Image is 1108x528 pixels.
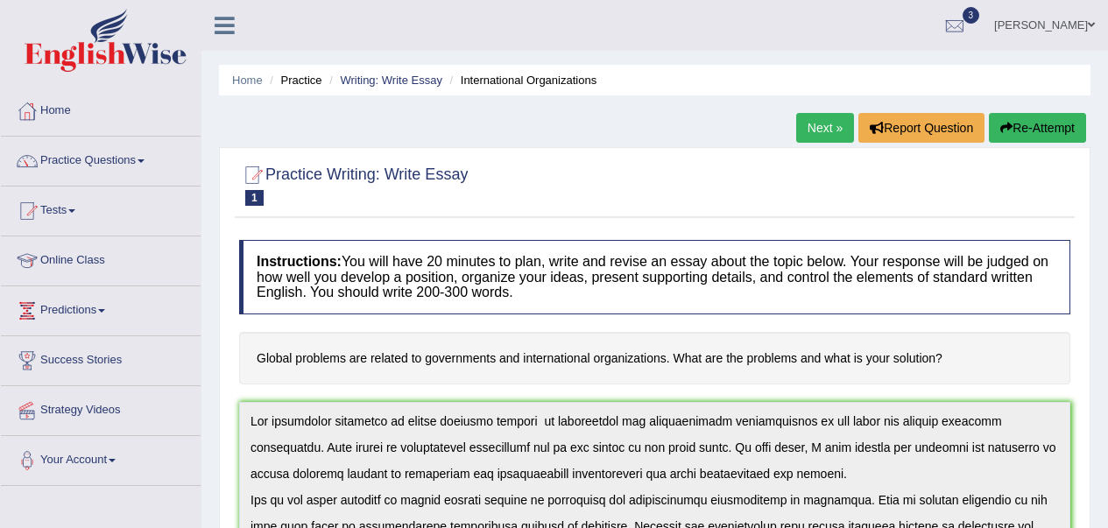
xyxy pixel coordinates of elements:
a: Strategy Videos [1,386,201,430]
b: Instructions: [257,254,342,269]
h4: Global problems are related to governments and international organizations. What are the problems... [239,332,1070,385]
a: Online Class [1,236,201,280]
span: 3 [963,7,980,24]
li: International Organizations [446,72,597,88]
a: Practice Questions [1,137,201,180]
h2: Practice Writing: Write Essay [239,162,468,206]
button: Re-Attempt [989,113,1086,143]
a: Next » [796,113,854,143]
a: Your Account [1,436,201,480]
a: Writing: Write Essay [340,74,442,87]
a: Home [232,74,263,87]
li: Practice [265,72,321,88]
a: Home [1,87,201,130]
a: Success Stories [1,336,201,380]
a: Predictions [1,286,201,330]
span: 1 [245,190,264,206]
a: Tests [1,187,201,230]
h4: You will have 20 minutes to plan, write and revise an essay about the topic below. Your response ... [239,240,1070,314]
button: Report Question [858,113,984,143]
